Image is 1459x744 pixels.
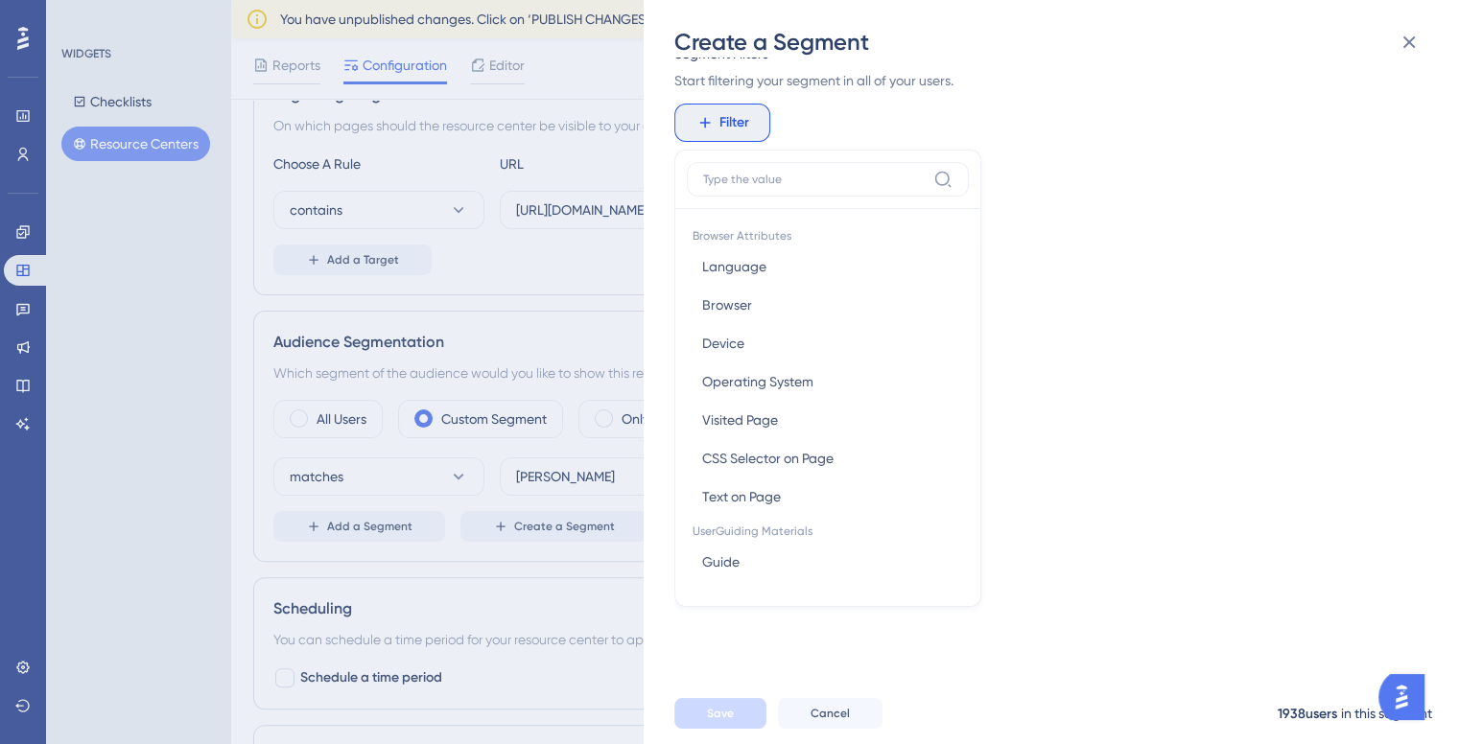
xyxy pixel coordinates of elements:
span: Operating System [702,370,813,393]
button: Browser [687,286,969,324]
span: Browser Attributes [687,221,969,247]
span: Language [702,255,766,278]
span: Browser [702,293,752,316]
button: Text on Page [687,477,969,516]
button: Visited Page [687,401,969,439]
div: in this segment [1341,702,1432,725]
span: Start filtering your segment in all of your users. [674,69,1417,92]
input: Type the value [703,172,926,187]
span: Checklist [702,589,758,612]
button: Save [674,698,766,729]
span: Cancel [811,706,850,721]
span: Visited Page [702,408,778,431]
div: Create a Segment [674,27,1432,58]
span: Text on Page [702,485,781,508]
div: 1938 users [1278,703,1337,726]
button: Guide [687,543,969,581]
span: Guide [702,550,740,573]
span: Device [702,332,744,355]
button: Filter [674,104,770,142]
button: CSS Selector on Page [687,439,969,477]
span: Filter [719,111,749,134]
button: Checklist [687,581,969,619]
span: CSS Selector on Page [702,447,834,470]
iframe: UserGuiding AI Assistant Launcher [1378,668,1436,726]
button: Operating System [687,362,969,401]
span: Save [707,706,734,721]
button: Device [687,324,969,362]
button: Cancel [778,698,882,729]
button: Language [687,247,969,286]
span: UserGuiding Materials [687,516,969,543]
